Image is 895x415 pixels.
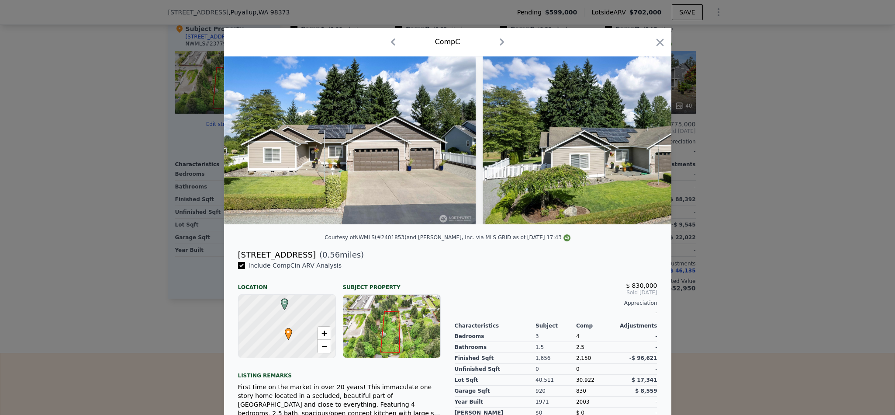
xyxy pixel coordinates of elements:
span: $ 8,559 [635,388,657,394]
span: 2,150 [576,355,591,361]
span: Include Comp C in ARV Analysis [245,262,346,269]
div: 2003 [576,397,617,408]
div: Location [238,277,336,291]
span: ( miles) [316,249,364,261]
div: - [617,397,657,408]
div: Lot Sqft [455,375,536,386]
div: Comp C [435,37,460,47]
span: C [279,298,290,306]
div: 0 [536,364,576,375]
span: -$ 96,621 [629,355,657,361]
span: − [321,341,327,352]
img: Property Img [224,56,476,224]
span: $ 830,000 [626,282,657,289]
a: Zoom out [318,340,331,353]
div: Unfinished Sqft [455,364,536,375]
div: Characteristics [455,322,536,329]
div: Subject Property [343,277,441,291]
div: Bedrooms [455,331,536,342]
img: Property Img [483,56,735,224]
img: NWMLS Logo [563,234,570,241]
div: 2.5 [576,342,617,353]
div: 1,656 [536,353,576,364]
div: - [455,307,657,319]
div: - [617,364,657,375]
div: 3 [536,331,576,342]
span: Sold [DATE] [455,289,657,296]
div: Subject [536,322,576,329]
span: $ 17,341 [632,377,657,383]
span: 0 [576,366,580,372]
div: 920 [536,386,576,397]
span: 4 [576,333,580,339]
div: Appreciation [455,300,657,307]
div: Courtesy of NWMLS (#2401853) and [PERSON_NAME], Inc. via MLS GRID as of [DATE] 17:43 [325,234,570,241]
div: • [283,328,288,333]
span: 30,922 [576,377,594,383]
span: + [321,328,327,338]
div: 1.5 [536,342,576,353]
div: C [279,298,284,303]
div: 40,511 [536,375,576,386]
span: • [283,325,294,338]
div: Bathrooms [455,342,536,353]
div: Garage Sqft [455,386,536,397]
div: 1971 [536,397,576,408]
span: 830 [576,388,586,394]
div: Listing remarks [238,365,441,379]
a: Zoom in [318,327,331,340]
div: [STREET_ADDRESS] [238,249,316,261]
div: - [617,331,657,342]
div: Year Built [455,397,536,408]
div: Finished Sqft [455,353,536,364]
span: 0.56 [322,250,340,259]
div: Adjustments [617,322,657,329]
div: - [617,342,657,353]
div: Comp [576,322,617,329]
